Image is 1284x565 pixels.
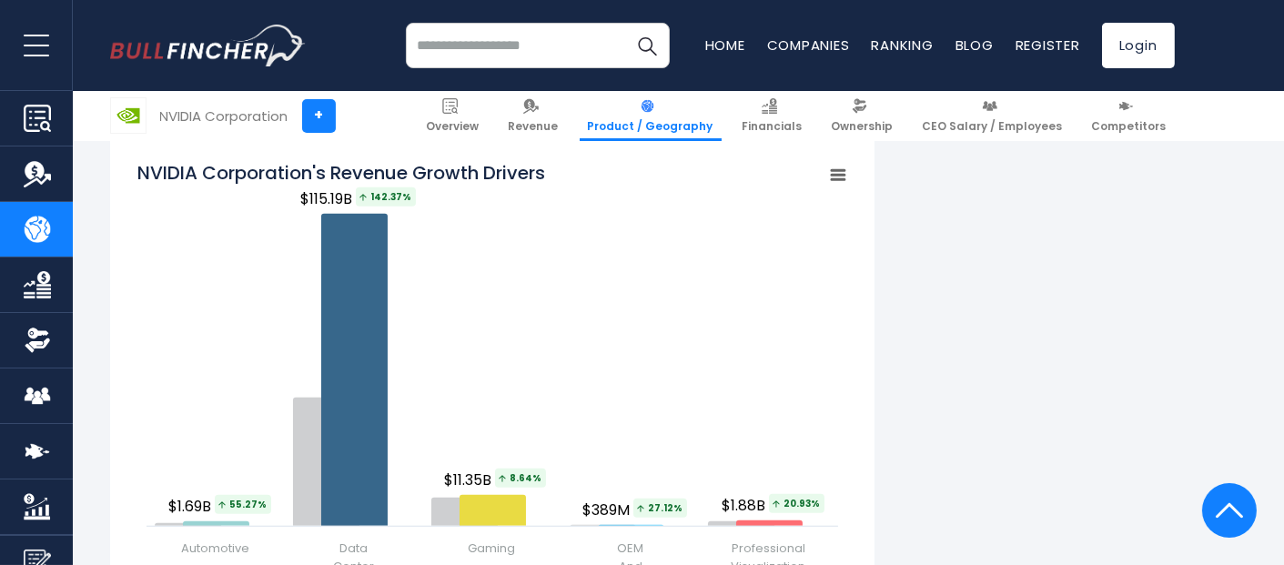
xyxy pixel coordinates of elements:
[743,119,803,134] span: Financials
[915,91,1071,141] a: CEO Salary / Employees
[923,119,1063,134] span: CEO Salary / Employees
[872,35,934,55] a: Ranking
[588,119,713,134] span: Product / Geography
[110,25,306,66] a: Go to homepage
[160,106,288,126] div: NVIDIA Corporation
[1092,119,1167,134] span: Competitors
[583,499,690,521] span: $389M
[624,23,670,68] button: Search
[955,35,994,55] a: Blog
[500,91,567,141] a: Revenue
[580,91,722,141] a: Product / Geography
[445,469,549,491] span: $11.35B
[24,327,51,354] img: Ownership
[723,494,827,517] span: $1.88B
[215,495,271,514] span: 55.27%
[302,99,336,133] a: +
[824,91,902,141] a: Ownership
[633,499,687,518] span: 27.12%
[110,25,306,66] img: bullfincher logo
[1016,35,1080,55] a: Register
[111,98,146,133] img: NVDA logo
[427,119,480,134] span: Overview
[356,187,416,207] span: 142.37%
[767,35,850,55] a: Companies
[832,119,894,134] span: Ownership
[137,160,545,186] tspan: NVIDIA Corporation's Revenue Growth Drivers
[468,540,515,558] span: Gaming
[169,495,274,518] span: $1.69B
[509,119,559,134] span: Revenue
[1102,23,1175,68] a: Login
[1084,91,1175,141] a: Competitors
[705,35,745,55] a: Home
[419,91,488,141] a: Overview
[495,469,546,488] span: 8.64%
[301,187,419,210] span: $115.19B
[734,91,811,141] a: Financials
[769,494,824,513] span: 20.93%
[181,540,249,558] span: Automotive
